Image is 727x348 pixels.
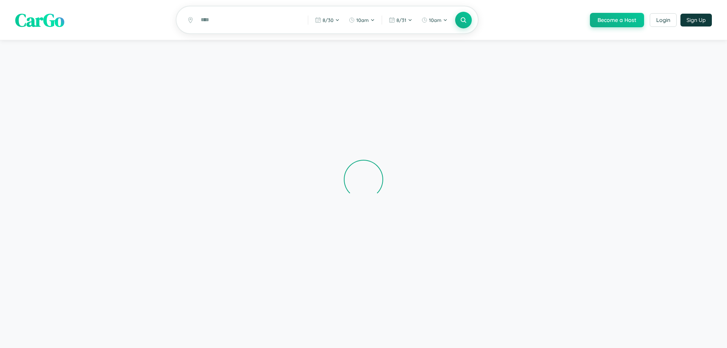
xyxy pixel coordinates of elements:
[356,17,369,23] span: 10am
[680,14,712,27] button: Sign Up
[590,13,644,27] button: Become a Host
[650,13,677,27] button: Login
[385,14,416,26] button: 8/31
[429,17,442,23] span: 10am
[311,14,343,26] button: 8/30
[418,14,451,26] button: 10am
[345,14,379,26] button: 10am
[15,8,64,33] span: CarGo
[396,17,406,23] span: 8 / 31
[323,17,334,23] span: 8 / 30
